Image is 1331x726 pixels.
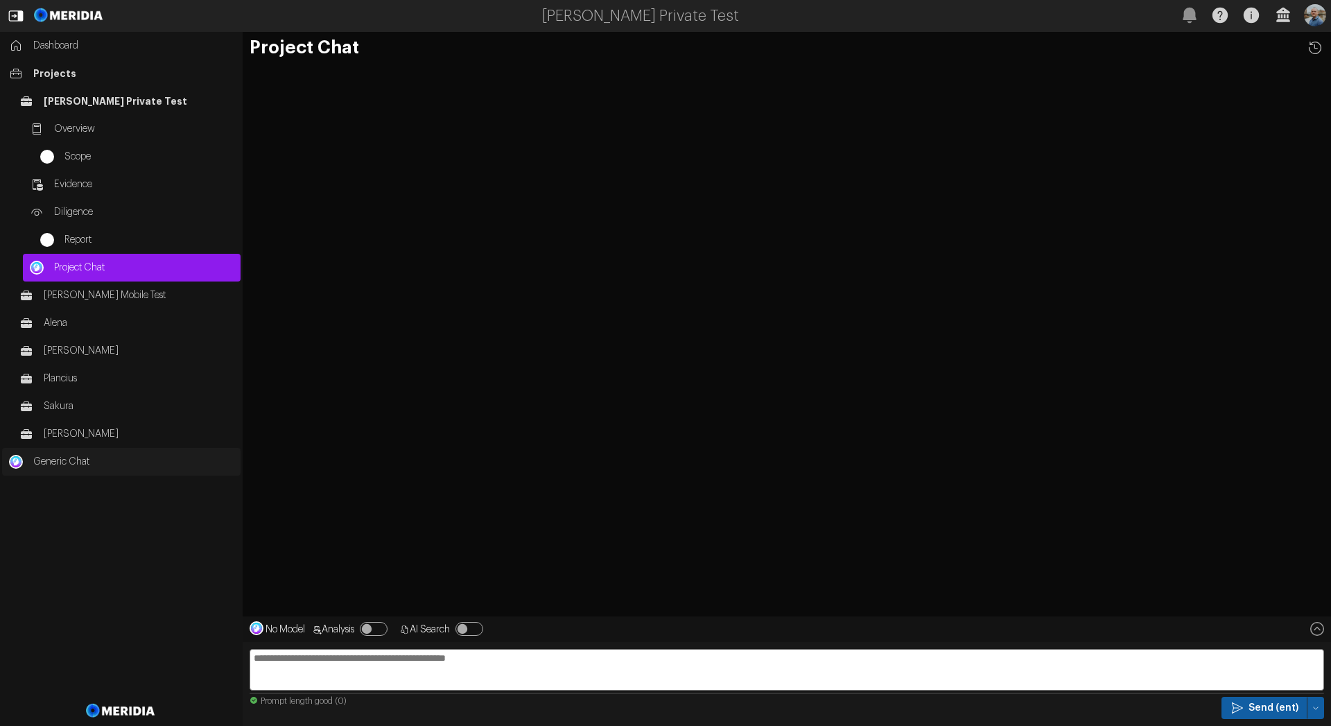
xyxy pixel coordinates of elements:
[12,309,241,337] a: Alena
[250,621,263,635] img: No Model
[1221,697,1307,719] button: Send (ent)
[33,455,234,469] span: Generic Chat
[30,261,44,275] img: Project Chat
[12,87,241,115] a: [PERSON_NAME] Private Test
[33,143,241,171] a: Scope
[64,150,234,164] span: Scope
[33,67,234,80] span: Projects
[250,695,1324,707] div: Prompt length good (0)
[54,178,234,191] span: Evidence
[33,39,234,53] span: Dashboard
[23,115,241,143] a: Overview
[2,60,241,87] a: Projects
[312,625,322,634] svg: Analysis
[12,337,241,365] a: [PERSON_NAME]
[44,288,234,302] span: [PERSON_NAME] Mobile Test
[44,427,234,441] span: [PERSON_NAME]
[400,625,410,634] svg: AI Search
[1304,4,1326,26] img: Profile Icon
[44,94,234,108] span: [PERSON_NAME] Private Test
[84,695,158,726] img: Meridia Logo
[2,32,241,60] a: Dashboard
[23,171,241,198] a: Evidence
[44,372,234,386] span: Plancius
[2,448,241,476] a: Generic ChatGeneric Chat
[12,392,241,420] a: Sakura
[1249,701,1298,715] span: Send (ent)
[54,261,234,275] span: Project Chat
[12,365,241,392] a: Plancius
[322,625,354,634] span: Analysis
[266,625,305,634] span: No Model
[9,455,23,469] img: Generic Chat
[54,122,234,136] span: Overview
[1307,697,1324,719] button: Send (ent)
[64,233,234,247] span: Report
[44,399,234,413] span: Sakura
[54,205,234,219] span: Diligence
[33,226,241,254] a: Report
[410,625,450,634] span: AI Search
[44,344,234,358] span: [PERSON_NAME]
[23,198,241,226] a: Diligence
[12,282,241,309] a: [PERSON_NAME] Mobile Test
[250,39,1324,57] h1: Project Chat
[44,316,234,330] span: Alena
[23,254,241,282] a: Project ChatProject Chat
[12,420,241,448] a: [PERSON_NAME]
